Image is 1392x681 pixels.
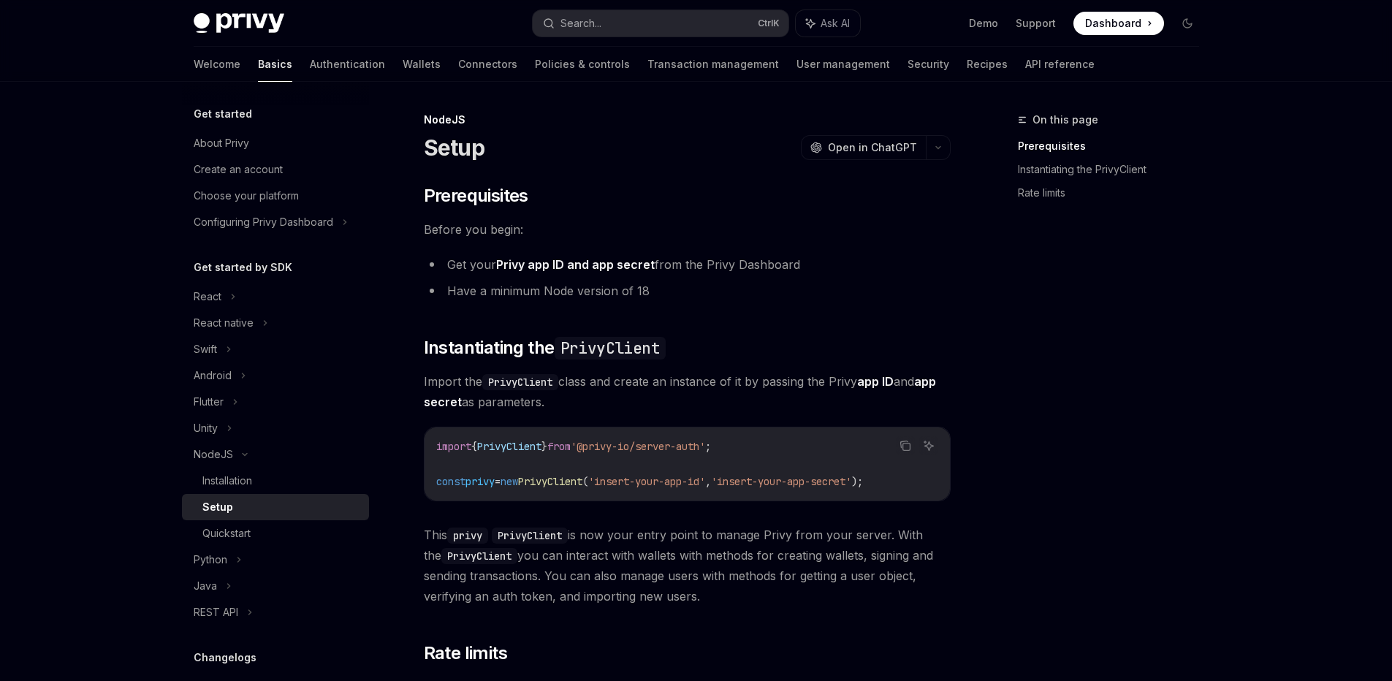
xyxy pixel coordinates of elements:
span: Open in ChatGPT [828,140,917,155]
span: Prerequisites [424,184,528,208]
button: Ask AI [796,10,860,37]
span: privy [465,475,495,488]
span: import [436,440,471,453]
span: Ask AI [821,16,850,31]
div: Unity [194,419,218,437]
a: Basics [258,47,292,82]
a: Dashboard [1073,12,1164,35]
a: Demo [969,16,998,31]
a: Support [1016,16,1056,31]
code: PrivyClient [482,374,558,390]
div: Android [194,367,232,384]
button: Search...CtrlK [533,10,788,37]
li: Have a minimum Node version of 18 [424,281,951,301]
span: ( [582,475,588,488]
a: Authentication [310,47,385,82]
span: const [436,475,465,488]
div: Choose your platform [194,187,299,205]
span: Rate limits [424,642,507,665]
a: Rate limits [1018,181,1211,205]
div: React native [194,314,254,332]
a: API reference [1025,47,1095,82]
div: About Privy [194,134,249,152]
code: PrivyClient [441,548,517,564]
a: Quickstart [182,520,369,547]
span: = [495,475,501,488]
a: User management [796,47,890,82]
div: REST API [194,604,238,621]
button: Ask AI [919,436,938,455]
code: PrivyClient [492,528,568,544]
span: On this page [1032,111,1098,129]
a: Choose your platform [182,183,369,209]
div: Installation [202,472,252,490]
div: Setup [202,498,233,516]
h1: Setup [424,134,484,161]
a: Connectors [458,47,517,82]
span: new [501,475,518,488]
div: Quickstart [202,525,251,542]
span: ); [851,475,863,488]
span: 'insert-your-app-secret' [711,475,851,488]
h5: Get started by SDK [194,259,292,276]
a: Setup [182,494,369,520]
a: Security [908,47,949,82]
span: , [705,475,711,488]
a: Installation [182,468,369,494]
a: Create an account [182,156,369,183]
div: Swift [194,340,217,358]
span: Ctrl K [758,18,780,29]
div: React [194,288,221,305]
a: Wallets [403,47,441,82]
div: NodeJS [194,446,233,463]
code: PrivyClient [555,337,666,359]
li: Get your from the Privy Dashboard [424,254,951,275]
div: Configuring Privy Dashboard [194,213,333,231]
span: '@privy-io/server-auth' [571,440,705,453]
span: } [541,440,547,453]
a: Recipes [967,47,1008,82]
a: Transaction management [647,47,779,82]
span: Before you begin: [424,219,951,240]
div: NodeJS [424,113,951,127]
button: Open in ChatGPT [801,135,926,160]
a: Privy app ID and app secret [496,257,655,273]
button: Toggle dark mode [1176,12,1199,35]
span: This is now your entry point to manage Privy from your server. With the you can interact with wal... [424,525,951,606]
span: Dashboard [1085,16,1141,31]
a: About Privy [182,130,369,156]
span: Instantiating the [424,336,666,359]
div: Java [194,577,217,595]
div: Python [194,551,227,568]
div: Flutter [194,393,224,411]
span: 'insert-your-app-id' [588,475,705,488]
code: privy [447,528,488,544]
img: dark logo [194,13,284,34]
span: { [471,440,477,453]
a: Prerequisites [1018,134,1211,158]
a: Instantiating the PrivyClient [1018,158,1211,181]
strong: app ID [857,374,894,389]
h5: Get started [194,105,252,123]
div: Search... [560,15,601,32]
a: Policies & controls [535,47,630,82]
span: Import the class and create an instance of it by passing the Privy and as parameters. [424,371,951,412]
span: ; [705,440,711,453]
span: PrivyClient [477,440,541,453]
button: Copy the contents from the code block [896,436,915,455]
div: Create an account [194,161,283,178]
span: PrivyClient [518,475,582,488]
span: from [547,440,571,453]
h5: Changelogs [194,649,256,666]
a: Welcome [194,47,240,82]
